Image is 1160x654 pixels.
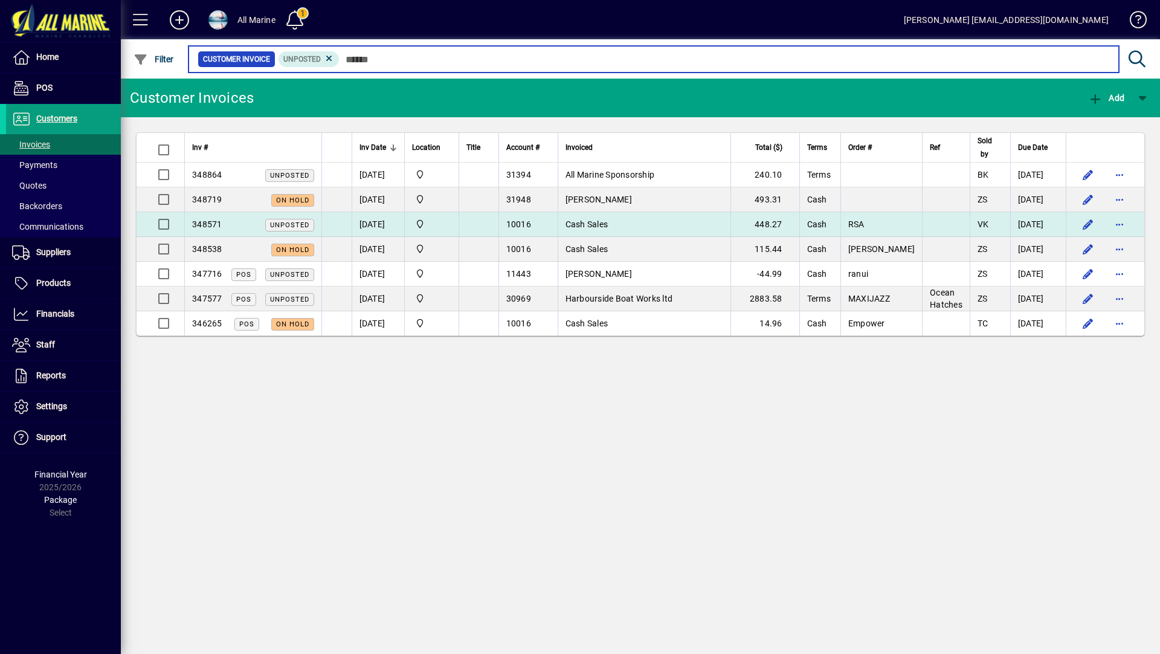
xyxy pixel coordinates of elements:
[192,269,222,279] span: 347716
[6,216,121,237] a: Communications
[848,269,868,279] span: ranui
[359,141,397,154] div: Inv Date
[730,262,799,287] td: -44.99
[506,141,550,154] div: Account #
[565,294,673,303] span: Harbourside Boat Works ltd
[6,175,121,196] a: Quotes
[978,244,988,254] span: ZS
[1010,163,1066,187] td: [DATE]
[1010,212,1066,237] td: [DATE]
[930,141,940,154] span: Ref
[412,218,451,231] span: Port Road
[848,244,915,254] span: [PERSON_NAME]
[352,287,404,311] td: [DATE]
[1085,87,1127,109] button: Add
[283,55,321,63] span: Unposted
[978,294,988,303] span: ZS
[1078,215,1098,234] button: Edit
[1110,239,1129,259] button: More options
[6,196,121,216] a: Backorders
[6,299,121,329] a: Financials
[160,9,199,31] button: Add
[978,219,989,229] span: VK
[930,141,962,154] div: Ref
[192,319,222,328] span: 346265
[36,309,74,319] span: Financials
[6,268,121,299] a: Products
[848,294,890,303] span: MAXIJAZZ
[1088,93,1124,103] span: Add
[506,244,531,254] span: 10016
[506,294,531,303] span: 30969
[730,163,799,187] td: 240.10
[904,10,1109,30] div: [PERSON_NAME] [EMAIL_ADDRESS][DOMAIN_NAME]
[1010,287,1066,311] td: [DATE]
[978,170,989,180] span: BK
[34,470,87,479] span: Financial Year
[466,141,480,154] span: Title
[412,141,440,154] span: Location
[6,361,121,391] a: Reports
[1110,264,1129,283] button: More options
[978,319,988,328] span: TC
[506,141,540,154] span: Account #
[1078,239,1098,259] button: Edit
[1110,215,1129,234] button: More options
[1110,190,1129,209] button: More options
[1110,165,1129,184] button: More options
[6,155,121,175] a: Payments
[276,320,309,328] span: On hold
[1078,264,1098,283] button: Edit
[192,294,222,303] span: 347577
[466,141,491,154] div: Title
[807,244,827,254] span: Cash
[276,196,309,204] span: On hold
[236,296,251,303] span: POS
[807,195,827,204] span: Cash
[192,141,208,154] span: Inv #
[730,287,799,311] td: 2883.58
[565,141,593,154] span: Invoiced
[807,319,827,328] span: Cash
[755,141,782,154] span: Total ($)
[36,340,55,349] span: Staff
[978,134,992,161] span: Sold by
[352,212,404,237] td: [DATE]
[848,219,865,229] span: RSA
[565,269,632,279] span: [PERSON_NAME]
[807,219,827,229] span: Cash
[6,73,121,103] a: POS
[130,48,177,70] button: Filter
[192,141,314,154] div: Inv #
[1010,311,1066,335] td: [DATE]
[36,247,71,257] span: Suppliers
[1018,141,1058,154] div: Due Date
[730,311,799,335] td: 14.96
[565,170,655,180] span: All Marine Sponsorship
[12,140,50,149] span: Invoices
[412,141,451,154] div: Location
[6,134,121,155] a: Invoices
[36,371,66,380] span: Reports
[352,311,404,335] td: [DATE]
[270,296,309,303] span: Unposted
[738,141,793,154] div: Total ($)
[1110,314,1129,333] button: More options
[192,170,222,180] span: 348864
[12,181,47,190] span: Quotes
[807,170,831,180] span: Terms
[192,219,222,229] span: 348571
[506,219,531,229] span: 10016
[1078,289,1098,308] button: Edit
[412,292,451,305] span: Port Road
[12,201,62,211] span: Backorders
[730,212,799,237] td: 448.27
[978,195,988,204] span: ZS
[506,319,531,328] span: 10016
[565,219,608,229] span: Cash Sales
[352,187,404,212] td: [DATE]
[279,51,340,67] mat-chip: Customer Invoice Status: Unposted
[352,262,404,287] td: [DATE]
[412,168,451,181] span: Port Road
[1121,2,1145,42] a: Knowledge Base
